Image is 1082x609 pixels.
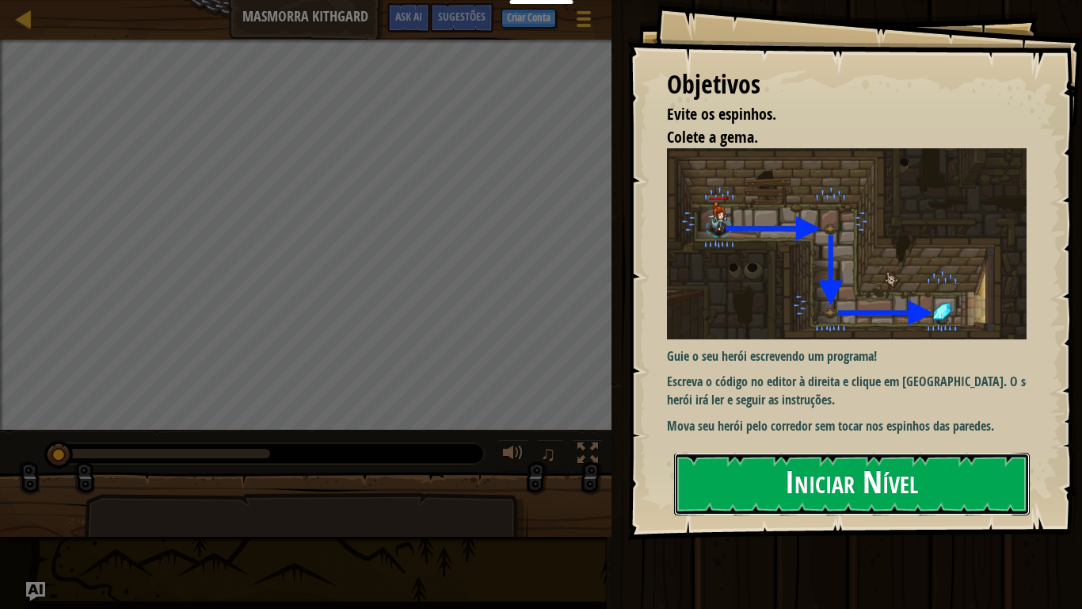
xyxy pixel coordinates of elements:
button: Ajuste o volume [497,439,529,472]
span: Sugestões [438,9,486,24]
button: Iniciar Nível [674,453,1030,515]
img: Dungeons of kithgard [667,148,1038,339]
div: Objetivos [667,67,1027,103]
span: ♫ [540,442,556,465]
p: Mova seu herói pelo corredor sem tocar nos espinhos das paredes. [667,417,1038,435]
button: Toggle fullscreen [572,439,604,472]
button: Criar Conta [501,9,556,28]
li: Evite os espinhos. [647,103,1023,126]
button: Ask AI [387,3,430,33]
span: Evite os espinhos. [667,103,776,124]
span: Ask AI [395,9,422,24]
button: Mostrar menu do jogo [564,3,604,40]
p: Guie o seu herói escrevendo um programa! [667,347,1038,366]
span: Colete a gema. [667,126,758,147]
button: ♫ [537,439,564,472]
li: Colete a gema. [647,126,1023,149]
button: Ask AI [26,582,45,601]
p: Escreva o código no editor à direita e clique em [GEOGRAPHIC_DATA]. O seu herói irá ler e seguir ... [667,373,1038,409]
